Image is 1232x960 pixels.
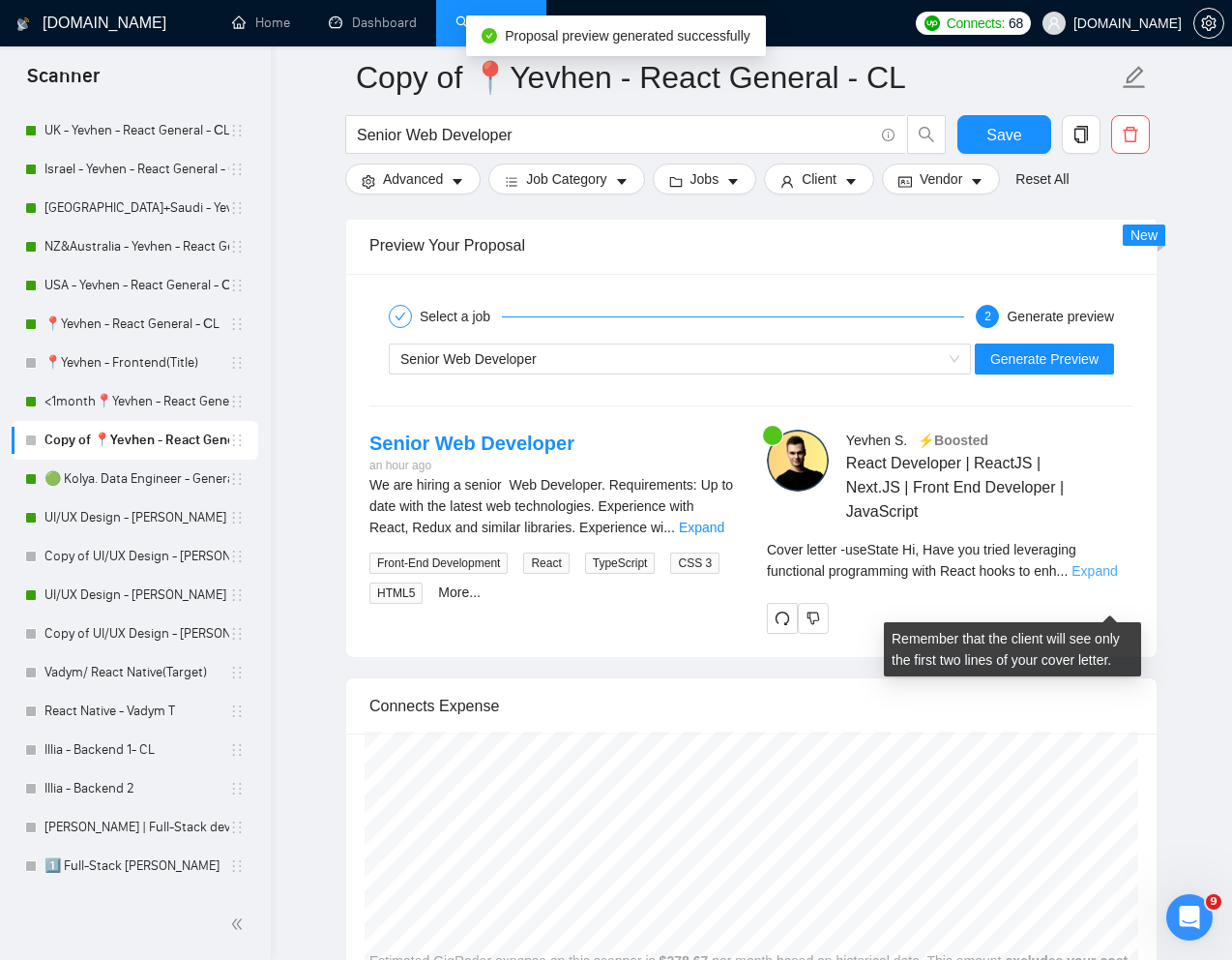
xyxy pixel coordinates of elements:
[44,537,229,576] a: Copy of UI/UX Design - [PERSON_NAME]
[229,781,245,796] span: holder
[438,585,481,600] a: More...
[1130,227,1158,243] span: New
[329,15,417,31] a: dashboardDashboard
[947,13,1005,34] span: Connects:
[362,174,375,189] span: setting
[44,305,229,344] a: 📍Yevhen - React General - СL
[369,433,574,454] a: Senior Web Developer
[1194,15,1223,31] span: setting
[44,227,229,266] a: NZ&Australia - Yevhen - React General - СL
[229,704,245,719] span: holder
[455,15,527,31] a: searchScanner
[229,665,245,680] span: holder
[907,115,946,154] button: search
[12,692,258,731] li: React Native - Vadym T
[16,9,30,40] img: logo
[798,603,829,634] button: dislike
[230,915,249,934] span: double-left
[1057,563,1069,579] span: ...
[670,553,719,574] span: CSS 3
[12,885,258,924] li: 🔹- Full-Stack Dmytro Mach - CL
[44,111,229,150] a: UK - Yevhen - React General - СL
[12,227,258,266] li: NZ&Australia - Yevhen - React General - СL
[44,382,229,421] a: <1month📍Yevhen - React General - СL
[369,678,1133,734] div: Connects Expense
[767,542,1076,579] span: Cover letter - useState Hi, Have you tried leveraging functional programming with React hooks to enh
[908,126,945,143] span: search
[1071,563,1117,579] a: Expand
[44,847,229,885] a: 1️⃣ Full-Stack [PERSON_NAME]
[229,355,245,371] span: holder
[767,603,798,634] button: redo
[229,239,245,255] span: holder
[1206,894,1221,910] span: 9
[345,164,481,195] button: settingAdvancedcaret-down
[44,653,229,692] a: Vadym/ React Native(Target)
[12,615,258,653] li: Copy of UI/UX Design - Natalia
[369,457,574,475] div: an hour ago
[970,174,983,189] span: caret-down
[482,28,497,44] span: check-circle
[229,200,245,216] span: holder
[615,174,629,189] span: caret-down
[679,520,724,535] a: Expand
[420,305,502,328] div: Select a job
[884,622,1141,676] div: Remember that the client will see only the first two lines of your cover letter.
[1193,15,1224,31] a: setting
[767,539,1133,582] div: Remember that the client will see only the first two lines of your cover letter.
[1062,115,1100,154] button: copy
[1009,13,1023,34] span: 68
[505,174,518,189] span: bars
[984,310,991,323] span: 2
[526,168,606,190] span: Job Category
[488,164,644,195] button: barsJob Categorycaret-down
[12,189,258,227] li: UAE+Saudi - Yevhen - React General - СL
[505,28,750,44] span: Proposal preview generated successfully
[229,626,245,642] span: holder
[229,471,245,487] span: holder
[663,520,675,535] span: ...
[229,394,245,409] span: holder
[768,611,797,626] span: redo
[12,344,258,382] li: 📍Yevhen - Frontend(Title)
[44,344,229,382] a: 📍Yevhen - Frontend(Title)
[229,123,245,138] span: holder
[12,421,258,460] li: Copy of 📍Yevhen - React General - СL
[846,433,907,448] span: Yevhen S .
[44,615,229,653] a: Copy of UI/UX Design - [PERSON_NAME]
[44,421,229,460] a: Copy of 📍Yevhen - React General - СL
[802,168,836,190] span: Client
[690,168,719,190] span: Jobs
[918,433,988,448] span: ⚡️Boosted
[229,587,245,603] span: holder
[369,218,1133,273] div: Preview Your Proposal
[44,189,229,227] a: [GEOGRAPHIC_DATA]+Saudi - Yevhen - React General - СL
[44,692,229,731] a: React Native - Vadym T
[12,305,258,344] li: 📍Yevhen - React General - СL
[229,162,245,177] span: holder
[986,123,1021,147] span: Save
[369,477,733,535] span: We are hiring a senior Web Developer. Requirements: Up to date with the latest web technologies. ...
[585,553,656,574] span: TypeScript
[12,382,258,421] li: <1month📍Yevhen - React General - СL
[12,653,258,692] li: Vadym/ React Native(Target)
[523,553,569,574] span: React
[44,498,229,537] a: UI/UX Design - [PERSON_NAME]
[12,576,258,615] li: UI/UX Design - Natalia
[229,549,245,564] span: holder
[1112,126,1149,143] span: delete
[12,808,258,847] li: Illia Soroka | Full-Stack dev
[1111,115,1150,154] button: delete
[807,611,820,626] span: dislike
[12,150,258,189] li: Israel - Yevhen - React General - СL
[12,266,258,305] li: USA - Yevhen - React General - СL
[451,174,464,189] span: caret-down
[12,62,115,103] span: Scanner
[229,858,245,874] span: holder
[44,808,229,847] a: [PERSON_NAME] | Full-Stack dev
[44,150,229,189] a: Israel - Yevhen - React General - СL
[898,174,912,189] span: idcard
[44,576,229,615] a: UI/UX Design - [PERSON_NAME]
[229,278,245,293] span: holder
[653,164,757,195] button: folderJobscaret-down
